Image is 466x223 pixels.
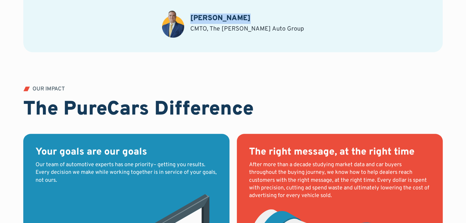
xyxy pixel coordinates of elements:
[36,146,217,159] h3: Your goals are our goals
[190,25,304,33] div: CMTO, The [PERSON_NAME] Auto Group
[190,13,251,24] h3: [PERSON_NAME]
[249,146,430,159] h3: The right message, at the right time
[23,98,254,122] h2: The PureCars Difference
[32,86,65,92] div: OUR IMPACT
[36,161,217,184] div: Our team of automotive experts has one priority– getting you results. Every decision we make whil...
[249,161,430,199] div: After more than a decade studying market data and car buyers throughout the buying journey, we kn...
